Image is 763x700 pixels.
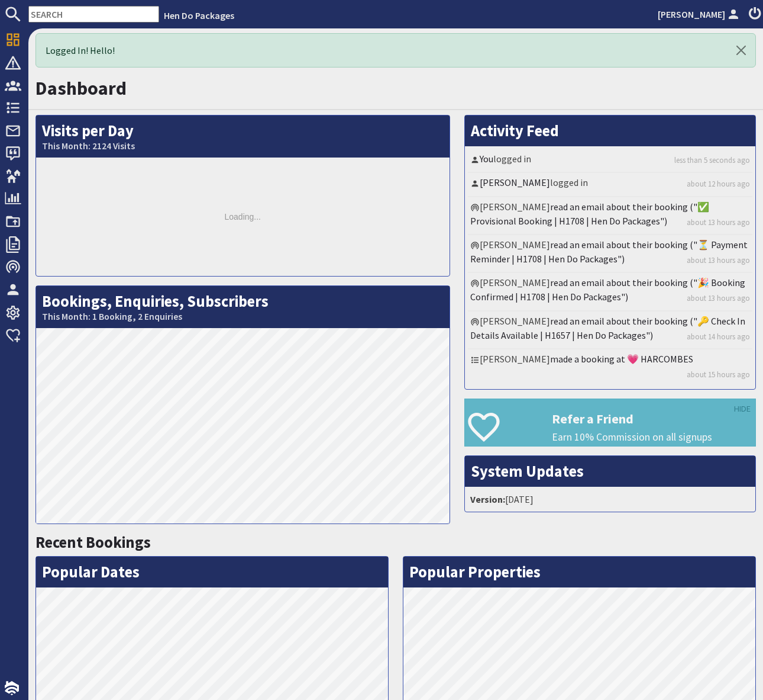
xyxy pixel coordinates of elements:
a: read an email about their booking ("✅ Provisional Booking | H1708 | Hen Do Packages") [470,201,709,227]
strong: Version: [470,493,505,505]
a: [PERSON_NAME] [480,176,550,188]
small: This Month: 1 Booking, 2 Enquiries [42,311,444,322]
a: [PERSON_NAME] [658,7,742,21]
a: about 13 hours ago [687,217,750,228]
a: about 14 hours ago [687,331,750,342]
li: logged in [468,173,753,197]
a: HIDE [734,403,751,416]
a: about 15 hours ago [687,369,750,380]
a: You [480,153,493,165]
div: Logged In! Hello! [35,33,756,68]
h2: Bookings, Enquiries, Subscribers [36,286,450,328]
a: read an email about their booking ("🔑 Check In Details Available | H1657 | Hen Do Packages") [470,315,745,341]
li: [PERSON_NAME] [468,197,753,235]
div: Loading... [36,158,450,276]
a: about 13 hours ago [687,293,750,304]
a: Recent Bookings [35,532,151,552]
a: Activity Feed [471,121,559,140]
img: staytech_i_w-64f4e8e9ee0a9c174fd5317b4b171b261742d2d393467e5bdba4413f4f884c10.svg [5,681,19,695]
a: Dashboard [35,76,127,100]
small: This Month: 2124 Visits [42,140,444,152]
a: read an email about their booking ("🎉 Booking Confirmed | H1708 | Hen Do Packages") [470,277,745,303]
h2: Popular Properties [403,557,755,587]
a: Hen Do Packages [164,9,234,21]
li: [PERSON_NAME] [468,312,753,349]
li: [PERSON_NAME] [468,235,753,273]
a: Refer a Friend Earn 10% Commission on all signups [464,399,756,447]
h2: Popular Dates [36,557,388,587]
a: about 13 hours ago [687,255,750,266]
p: Earn 10% Commission on all signups [552,429,755,445]
li: [DATE] [468,490,753,509]
a: made a booking at 💗 HARCOMBES [550,353,693,365]
li: [PERSON_NAME] [468,273,753,311]
li: logged in [468,149,753,173]
input: SEARCH [28,6,159,23]
h3: Refer a Friend [552,411,755,426]
a: System Updates [471,461,584,481]
h2: Visits per Day [36,115,450,158]
a: less than 5 seconds ago [674,155,750,166]
a: about 12 hours ago [687,178,750,190]
a: read an email about their booking ("⏳ Payment Reminder | H1708 | Hen Do Packages") [470,239,748,265]
li: [PERSON_NAME] [468,349,753,386]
